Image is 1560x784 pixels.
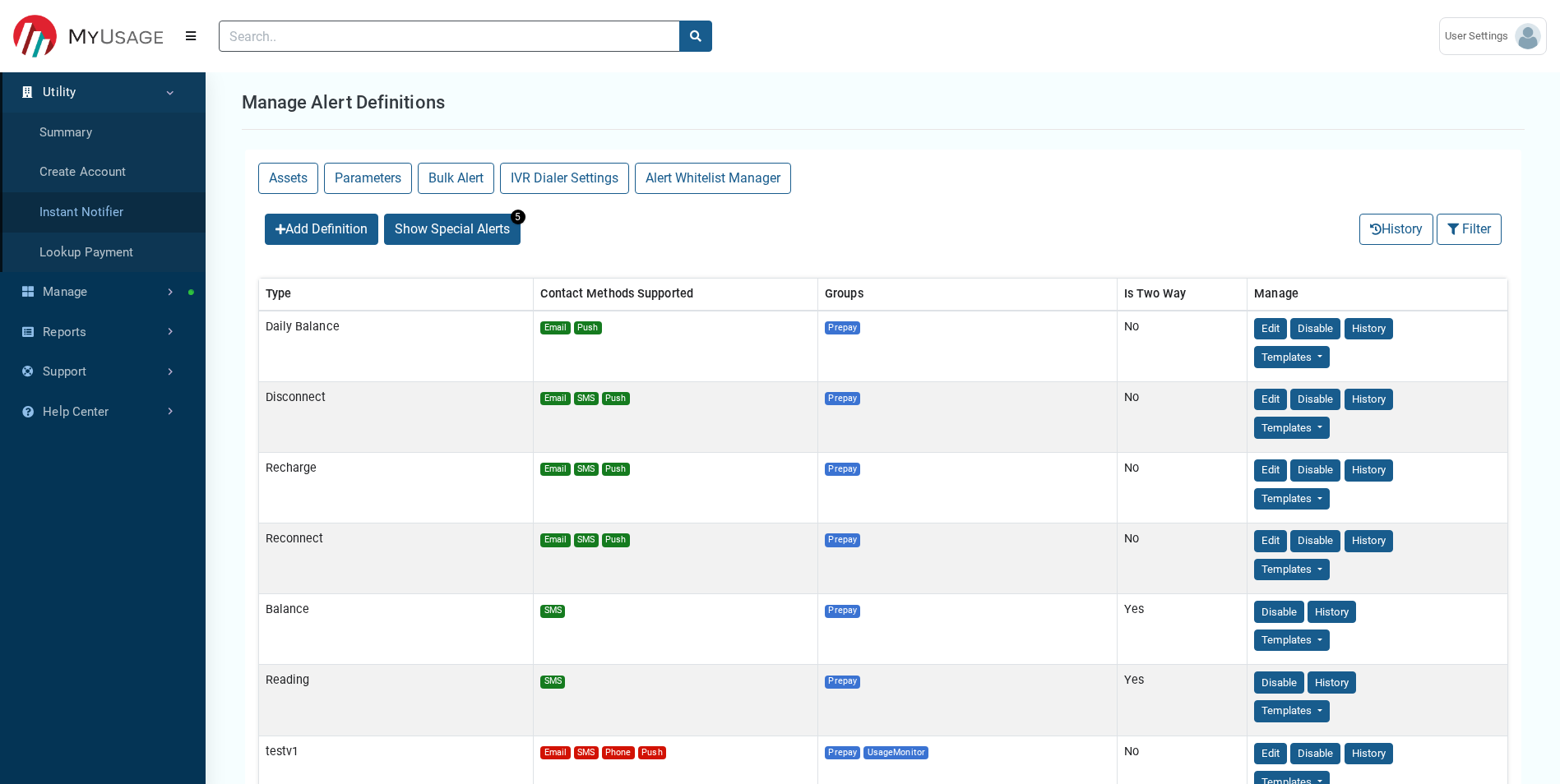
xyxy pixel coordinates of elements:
[825,321,860,334] span: Prepay
[540,605,565,618] span: SMS
[265,214,378,245] button: Add Definition
[863,746,928,759] span: UsageMonitor
[825,676,860,689] span: Prepay
[418,163,494,194] button: Bulk Alert
[511,210,525,224] span: 5
[825,746,860,759] span: Prepay
[1254,630,1329,652] button: Templates
[1345,459,1393,482] button: History
[602,392,630,405] span: Push
[258,665,534,736] td: Reading
[1254,488,1329,510] button: Templates
[638,746,666,759] span: Push
[1254,346,1329,368] button: Templates
[540,392,570,405] span: Email
[1254,318,1287,340] button: Edit
[635,163,791,194] button: Alert Whitelist Manager
[242,89,445,116] h1: Manage Alert Definitions
[1359,214,1433,245] button: History
[1345,743,1393,765] button: History
[540,463,570,476] span: Email
[574,533,599,546] span: SMS
[1117,523,1248,594] td: No
[258,594,534,665] td: Balance
[1345,530,1393,552] button: History
[1254,743,1287,765] button: Edit
[1254,671,1304,694] button: Disable
[534,279,818,311] th: Contact Methods Supported
[825,392,860,405] span: Prepay
[13,15,163,58] img: ESITESTV3 Logo
[1254,530,1287,552] button: Edit
[1117,594,1248,665] td: Yes
[574,746,599,759] span: SMS
[540,746,570,759] span: Email
[1248,279,1507,311] th: Manage
[1345,318,1393,340] button: History
[1290,743,1340,765] button: Disable
[540,533,570,546] span: Email
[1445,28,1515,44] span: User Settings
[1290,530,1340,552] button: Disable
[574,321,602,334] span: Push
[1117,311,1248,382] td: No
[1254,559,1329,581] button: Templates
[258,163,318,194] button: Assets
[602,746,635,759] span: Phone
[540,676,565,689] span: SMS
[1439,17,1547,55] a: User Settings
[258,279,534,311] th: Type
[1117,279,1248,311] th: Is Two Way
[1290,389,1340,411] button: Disable
[219,21,680,52] input: Search
[540,321,570,334] span: Email
[324,163,412,194] button: Parameters
[1117,665,1248,736] td: Yes
[1254,459,1287,482] button: Edit
[574,463,599,476] span: SMS
[395,221,510,237] span: Show Special Alerts
[1345,389,1393,411] button: History
[1117,381,1248,452] td: No
[818,279,1117,311] th: Groups
[1254,601,1304,623] button: Disable
[825,605,860,618] span: Prepay
[1308,671,1356,694] button: History
[500,163,629,194] button: IVR Dialer Settings
[384,214,521,245] button: Show Special Alerts 5
[1254,389,1287,411] button: Edit
[825,463,860,476] span: Prepay
[602,533,630,546] span: Push
[1290,318,1340,340] button: Disable
[258,452,534,523] td: Recharge
[258,311,534,382] td: Daily Balance
[176,21,206,51] button: Menu
[1437,214,1502,245] button: Filter
[1117,452,1248,523] td: No
[258,523,534,594] td: Reconnect
[825,533,860,546] span: Prepay
[679,21,712,52] button: search
[1254,417,1329,439] button: Templates
[1290,459,1340,482] button: Disable
[574,392,599,405] span: SMS
[1254,700,1329,722] button: Templates
[258,381,534,452] td: Disconnect
[1308,601,1356,623] button: History
[602,463,630,476] span: Push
